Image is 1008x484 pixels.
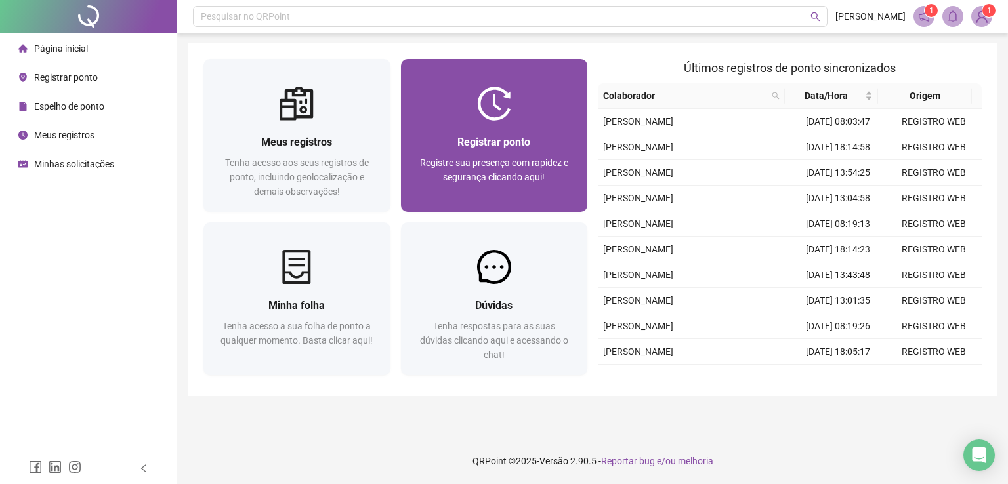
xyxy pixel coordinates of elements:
[203,222,390,375] a: Minha folhaTenha acesso a sua folha de ponto a qualquer momento. Basta clicar aqui!
[878,83,971,109] th: Origem
[34,72,98,83] span: Registrar ponto
[603,321,673,331] span: [PERSON_NAME]
[457,136,530,148] span: Registrar ponto
[972,7,992,26] img: 83932
[401,59,588,212] a: Registrar pontoRegistre sua presença com rapidez e segurança clicando aqui!
[34,130,94,140] span: Meus registros
[790,262,886,288] td: [DATE] 13:43:48
[420,321,568,360] span: Tenha respostas para as suas dúvidas clicando aqui e acessando o chat!
[18,73,28,82] span: environment
[886,211,982,237] td: REGISTRO WEB
[886,313,982,339] td: REGISTRO WEB
[220,321,373,346] span: Tenha acesso a sua folha de ponto a qualquer momento. Basta clicar aqui!
[420,157,568,182] span: Registre sua presença com rapidez e segurança clicando aqui!
[601,456,713,466] span: Reportar bug e/ou melhoria
[886,160,982,186] td: REGISTRO WEB
[49,460,62,474] span: linkedin
[886,186,982,211] td: REGISTRO WEB
[18,102,28,111] span: file
[29,460,42,474] span: facebook
[34,101,104,111] span: Espelho de ponto
[963,439,995,471] div: Open Intercom Messenger
[18,159,28,169] span: schedule
[886,109,982,134] td: REGISTRO WEB
[982,4,996,17] sup: Atualize o seu contato no menu Meus Dados
[790,186,886,211] td: [DATE] 13:04:58
[790,109,886,134] td: [DATE] 08:03:47
[603,193,673,203] span: [PERSON_NAME]
[603,218,673,229] span: [PERSON_NAME]
[203,59,390,212] a: Meus registrosTenha acesso aos seus registros de ponto, incluindo geolocalização e demais observa...
[177,438,1008,484] footer: QRPoint © 2025 - 2.90.5 -
[886,339,982,365] td: REGISTRO WEB
[603,346,673,357] span: [PERSON_NAME]
[34,159,114,169] span: Minhas solicitações
[790,339,886,365] td: [DATE] 18:05:17
[139,464,148,473] span: left
[790,237,886,262] td: [DATE] 18:14:23
[835,9,906,24] span: [PERSON_NAME]
[603,244,673,254] span: [PERSON_NAME]
[790,160,886,186] td: [DATE] 13:54:25
[947,10,959,22] span: bell
[684,61,896,75] span: Últimos registros de ponto sincronizados
[987,6,992,15] span: 1
[790,313,886,339] td: [DATE] 08:19:26
[68,460,81,474] span: instagram
[18,44,28,53] span: home
[886,262,982,288] td: REGISTRO WEB
[929,6,934,15] span: 1
[790,89,862,103] span: Data/Hora
[603,116,673,127] span: [PERSON_NAME]
[790,365,886,390] td: [DATE] 13:59:58
[925,4,938,17] sup: 1
[401,222,588,375] a: DúvidasTenha respostas para as suas dúvidas clicando aqui e acessando o chat!
[785,83,878,109] th: Data/Hora
[790,288,886,313] td: [DATE] 13:01:35
[603,270,673,280] span: [PERSON_NAME]
[810,12,820,22] span: search
[918,10,930,22] span: notification
[790,211,886,237] td: [DATE] 08:19:13
[886,365,982,390] td: REGISTRO WEB
[475,299,513,312] span: Dúvidas
[603,295,673,306] span: [PERSON_NAME]
[225,157,369,197] span: Tenha acesso aos seus registros de ponto, incluindo geolocalização e demais observações!
[603,142,673,152] span: [PERSON_NAME]
[886,288,982,313] td: REGISTRO WEB
[34,43,88,54] span: Página inicial
[772,92,780,100] span: search
[603,167,673,178] span: [PERSON_NAME]
[261,136,332,148] span: Meus registros
[790,134,886,160] td: [DATE] 18:14:58
[886,237,982,262] td: REGISTRO WEB
[539,456,568,466] span: Versão
[886,134,982,160] td: REGISTRO WEB
[18,131,28,140] span: clock-circle
[603,89,766,103] span: Colaborador
[769,86,782,106] span: search
[268,299,325,312] span: Minha folha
